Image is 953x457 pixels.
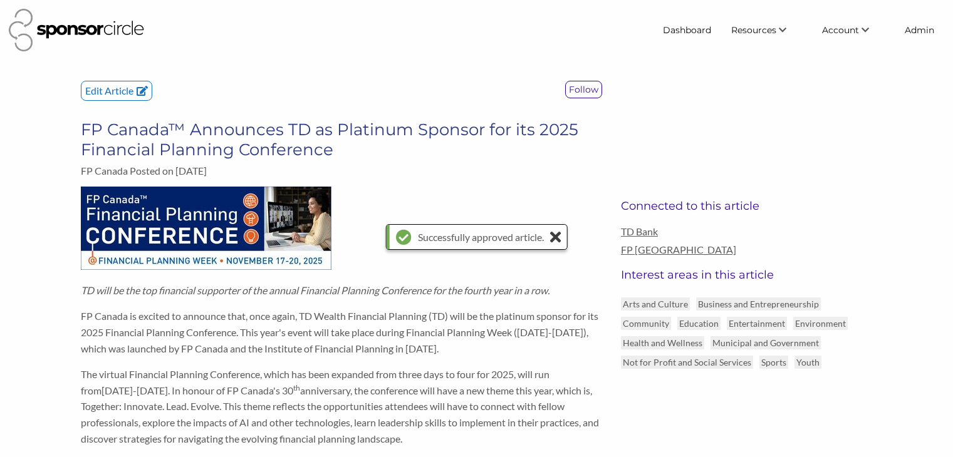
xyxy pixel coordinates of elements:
[418,225,544,249] p: Successfully approved article.
[653,19,721,41] a: Dashboard
[621,336,704,349] p: Health and Wellness
[566,81,601,98] p: Follow
[81,187,331,270] img: FP_Canada_FP_Canada__Announces_TD_as_Platinum_Sponsor_for_its_20.jpg
[621,317,671,330] p: Community
[81,165,602,177] p: FP Canada Posted on [DATE]
[621,244,872,255] a: FP [GEOGRAPHIC_DATA]
[727,317,787,330] p: Entertainment
[102,384,168,396] span: [DATE]-[DATE]
[621,199,872,213] h3: Connected to this article
[711,336,821,349] p: Municipal and Government
[793,317,848,330] p: Environment
[81,308,602,356] p: FP Canada is excited to announce that, once again, TD Wealth Financial Planning (TD) will be the ...
[81,120,602,160] h3: FP Canada™ Announces TD as Platinum Sponsor for its 2025 Financial Planning Conference
[822,24,859,36] span: Account
[812,19,895,41] li: Account
[81,284,549,296] em: TD will be the top financial supporter of the annual Financial Planning Conference for the fourth...
[9,9,144,51] img: Sponsor Circle Logo
[759,356,788,369] p: Sports
[621,225,872,237] a: TD Bank
[721,19,812,41] li: Resources
[677,317,721,330] p: Education
[517,326,583,338] span: [DATE]-[DATE]
[81,366,602,446] p: The virtual Financial Planning Conference, which has been expanded from three days to four for 20...
[696,297,821,311] p: Business and Entrepreneurship
[895,19,944,41] a: Admin
[621,356,753,369] p: Not for Profit and Social Services
[621,297,690,311] p: Arts and Culture
[81,81,152,100] p: Edit Article
[794,356,821,369] p: Youth
[621,268,872,282] h3: Interest areas in this article
[731,24,776,36] span: Resources
[293,383,300,393] sup: th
